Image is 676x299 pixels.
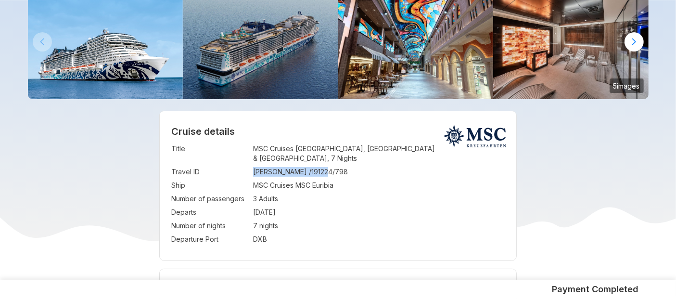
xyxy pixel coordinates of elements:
[253,165,505,179] td: [PERSON_NAME] /191224/798
[248,233,253,246] td: :
[253,142,505,165] td: MSC Cruises [GEOGRAPHIC_DATA], [GEOGRAPHIC_DATA] & [GEOGRAPHIC_DATA], 7 Nights
[253,206,505,219] td: [DATE]
[248,206,253,219] td: :
[253,192,505,206] td: 3 Adults
[248,179,253,192] td: :
[610,78,644,93] small: 5 images
[171,206,248,219] td: Departs
[171,233,248,246] td: Departure Port
[253,219,505,233] td: 7 nights
[171,192,248,206] td: Number of passengers
[248,192,253,206] td: :
[253,233,505,246] td: DXB
[171,126,505,137] h2: Cruise details
[248,219,253,233] td: :
[171,219,248,233] td: Number of nights
[248,142,253,165] td: :
[253,179,505,192] td: MSC Cruises MSC Euribia
[171,142,248,165] td: Title
[552,284,639,295] h5: Payment Completed
[248,165,253,179] td: :
[171,165,248,179] td: Travel ID
[171,179,248,192] td: Ship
